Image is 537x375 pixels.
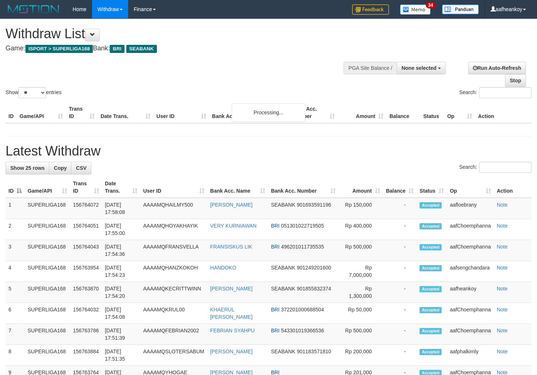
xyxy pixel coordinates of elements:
span: None selected [401,65,436,71]
a: Note [497,202,508,208]
span: Accepted [420,265,442,271]
td: 156763786 [70,324,102,345]
td: AAAAMQKECRITTWINN [140,282,207,303]
td: 8 [6,345,25,366]
td: - [383,324,417,345]
span: CSV [76,165,87,171]
a: Note [497,349,508,354]
td: aafChoemphanna [447,303,494,324]
span: Copy 496201011735535 to clipboard [281,244,324,250]
select: Showentries [18,87,46,98]
td: AAAAMQSLOTERSABUM [140,345,207,366]
span: Accepted [420,286,442,292]
th: Date Trans.: activate to sort column ascending [102,177,140,198]
h1: Latest Withdraw [6,144,531,158]
th: Balance [386,102,420,123]
div: Processing... [232,103,305,122]
td: 156763954 [70,261,102,282]
a: Note [497,223,508,229]
span: Accepted [420,223,442,229]
th: Status: activate to sort column ascending [417,177,447,198]
a: Note [497,265,508,271]
td: [DATE] 17:58:08 [102,198,140,219]
td: AAAAMQHANZKOKOH [140,261,207,282]
td: - [383,261,417,282]
a: Show 25 rows [6,162,49,174]
span: Accepted [420,349,442,355]
span: BRI [271,223,280,229]
td: aafsengchandara [447,261,494,282]
label: Search: [459,87,531,98]
td: 2 [6,219,25,240]
a: Note [497,328,508,333]
input: Search: [479,162,531,173]
img: Feedback.jpg [352,4,389,15]
td: AAAAMQHOYAKHAYIK [140,219,207,240]
td: 5 [6,282,25,303]
button: None selected [397,62,446,74]
span: BRI [110,45,124,53]
th: Game/API: activate to sort column ascending [25,177,70,198]
a: [PERSON_NAME] [210,349,253,354]
th: Op: activate to sort column ascending [447,177,494,198]
td: 1 [6,198,25,219]
span: Accepted [420,307,442,313]
th: Bank Acc. Number: activate to sort column ascending [268,177,339,198]
a: [PERSON_NAME] [210,202,253,208]
a: Note [497,244,508,250]
span: Accepted [420,244,442,250]
td: [DATE] 17:54:36 [102,240,140,261]
th: ID: activate to sort column descending [6,177,25,198]
span: SEABANK [126,45,157,53]
td: - [383,282,417,303]
span: SEABANK [271,286,295,292]
th: Amount: activate to sort column ascending [338,177,383,198]
span: SEABANK [271,349,295,354]
a: Note [497,307,508,312]
span: BRI [271,244,280,250]
td: 4 [6,261,25,282]
td: Rp 200,000 [338,345,383,366]
th: Status [420,102,444,123]
td: 156763884 [70,345,102,366]
td: Rp 500,000 [338,240,383,261]
span: BRI [271,307,280,312]
td: 156764032 [70,303,102,324]
h1: Withdraw List [6,26,351,41]
td: 6 [6,303,25,324]
th: Bank Acc. Number [289,102,338,123]
th: Op [444,102,475,123]
span: Copy 543301019366536 to clipboard [281,328,324,333]
span: Copy 901183571810 to clipboard [297,349,331,354]
label: Show entries [6,87,62,98]
th: Balance: activate to sort column ascending [383,177,417,198]
td: 3 [6,240,25,261]
td: - [383,345,417,366]
th: User ID [154,102,209,123]
th: User ID: activate to sort column ascending [140,177,207,198]
th: ID [6,102,17,123]
td: SUPERLIGA168 [25,198,70,219]
span: Copy [54,165,67,171]
td: 7 [6,324,25,345]
td: Rp 1,300,000 [338,282,383,303]
td: aafloebrany [447,198,494,219]
a: [PERSON_NAME] [210,286,253,292]
img: Button%20Memo.svg [400,4,431,15]
td: Rp 50,000 [338,303,383,324]
th: Amount [338,102,386,123]
td: SUPERLIGA168 [25,303,70,324]
td: aafheankoy [447,282,494,303]
td: aafphalkimly [447,345,494,366]
td: AAAAMQFRANSVELLA [140,240,207,261]
span: SEABANK [271,265,295,271]
span: SEABANK [271,202,295,208]
a: FEBRIAN SYAHPU [210,328,255,333]
span: Copy 372201000688504 to clipboard [281,307,324,312]
div: PGA Site Balance / [344,62,397,74]
h4: Game: Bank: [6,45,351,52]
th: Bank Acc. Name [209,102,289,123]
td: SUPERLIGA168 [25,282,70,303]
td: 156764072 [70,198,102,219]
span: Copy 901693591196 to clipboard [297,202,331,208]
